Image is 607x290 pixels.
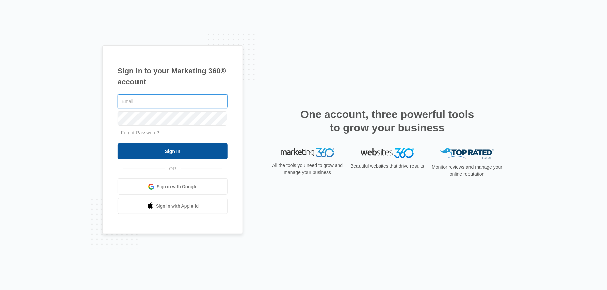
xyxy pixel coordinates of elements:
a: Sign in with Google [118,178,228,195]
input: Sign In [118,143,228,159]
img: Top Rated Local [440,148,494,159]
span: OR [165,165,181,172]
span: Sign in with Google [157,183,198,190]
a: Sign in with Apple Id [118,198,228,214]
p: Monitor reviews and manage your online reputation [430,164,505,178]
span: Sign in with Apple Id [156,203,199,210]
p: Beautiful websites that drive results [350,163,425,170]
img: Marketing 360 [281,148,334,158]
img: Websites 360 [361,148,414,158]
h1: Sign in to your Marketing 360® account [118,65,228,87]
h2: One account, three powerful tools to grow your business [298,107,476,134]
input: Email [118,94,228,108]
a: Forgot Password? [121,130,159,135]
p: All the tools you need to grow and manage your business [270,162,345,176]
